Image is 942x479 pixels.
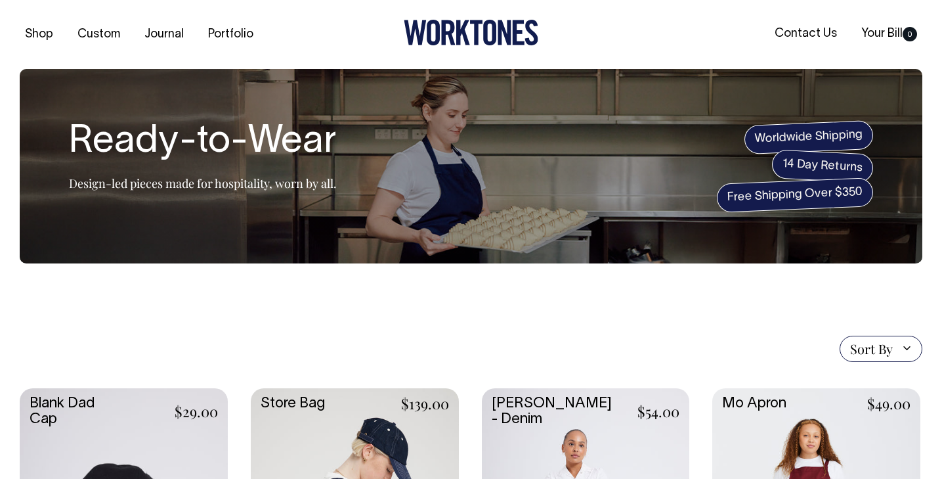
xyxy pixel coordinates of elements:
[716,177,874,213] span: Free Shipping Over $350
[203,24,259,45] a: Portfolio
[72,24,125,45] a: Custom
[20,24,58,45] a: Shop
[744,120,874,154] span: Worldwide Shipping
[69,122,337,164] h1: Ready-to-Wear
[856,23,922,45] a: Your Bill0
[139,24,189,45] a: Journal
[903,27,917,41] span: 0
[850,341,893,357] span: Sort By
[69,175,337,191] p: Design-led pieces made for hospitality, worn by all.
[771,149,874,183] span: 14 Day Returns
[769,23,842,45] a: Contact Us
